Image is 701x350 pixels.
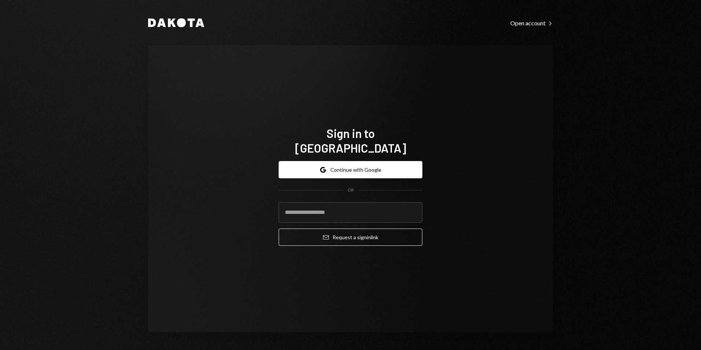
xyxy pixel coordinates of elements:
[279,229,422,246] button: Request a signinlink
[279,126,422,155] h1: Sign in to [GEOGRAPHIC_DATA]
[510,19,553,27] a: Open account
[348,187,354,193] div: OR
[279,161,422,178] button: Continue with Google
